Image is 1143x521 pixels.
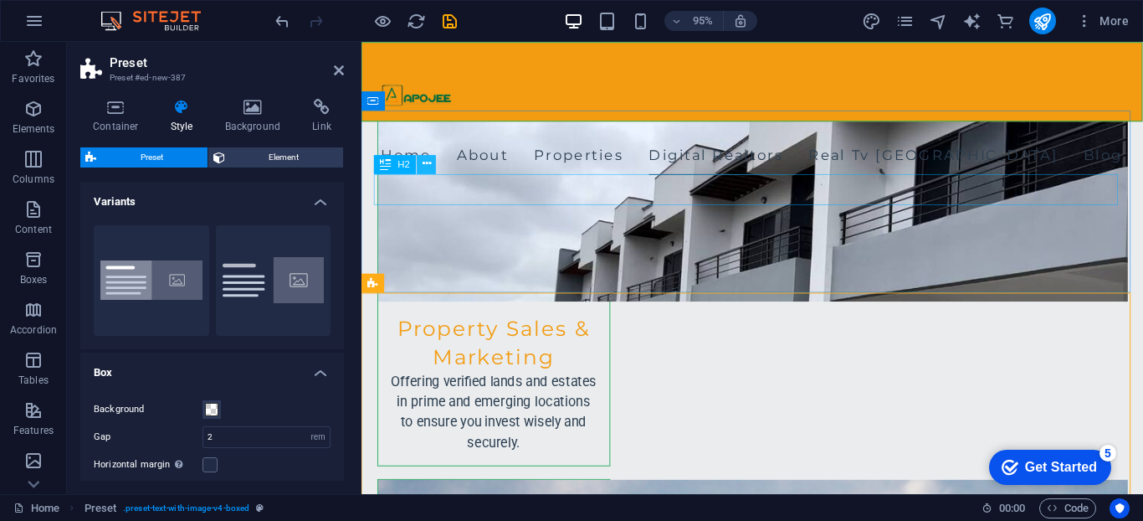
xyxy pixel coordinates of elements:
button: commerce [996,11,1016,31]
button: 95% [664,11,724,31]
h3: Preset #ed-new-387 [110,70,310,85]
i: Reload page [407,12,426,31]
span: Preset [101,147,202,168]
span: Element [230,147,339,168]
span: : [1011,502,1013,514]
p: Features [13,424,54,437]
button: navigator [929,11,949,31]
p: Elements [13,122,55,136]
p: Content [15,223,52,236]
h4: Container [80,99,158,134]
button: More [1069,8,1135,34]
img: Editor Logo [96,11,222,31]
h6: 95% [689,11,716,31]
p: Favorites [12,72,54,85]
button: Code [1039,498,1096,518]
button: reload [406,11,426,31]
button: design [862,11,882,31]
h4: Style [158,99,213,134]
a: Click to cancel selection. Double-click to open Pages [13,498,59,518]
div: Get Started [49,18,121,34]
i: On resize automatically adjust zoom level to fit chosen device. [733,13,748,28]
h4: Background [213,99,300,134]
button: Usercentrics [1110,498,1130,518]
i: Commerce [996,12,1015,31]
button: undo [272,11,292,31]
p: Boxes [20,273,48,286]
p: Accordion [10,323,57,337]
i: Design (Ctrl+Alt+Y) [862,12,881,31]
span: More [1076,13,1129,29]
iframe: To enrich screen reader interactions, please activate Accessibility in Grammarly extension settings [361,42,1143,494]
i: Pages (Ctrl+Alt+S) [895,12,915,31]
span: 00 00 [999,498,1025,518]
h4: Link [300,99,344,134]
span: . preset-text-with-image-v4-boxed [123,498,249,518]
button: Click here to leave preview mode and continue editing [372,11,392,31]
h4: Box [80,353,344,383]
h4: Variants [80,182,344,212]
p: Tables [18,374,49,387]
span: H2 [398,159,411,168]
i: This element is a customizable preset [256,503,264,513]
button: text_generator [962,11,982,31]
h6: Session time [982,498,1026,518]
i: AI Writer [962,12,982,31]
i: Publish [1033,12,1052,31]
div: Get Started 5 items remaining, 0% complete [13,8,136,44]
p: Columns [13,173,54,186]
label: Horizontal margin [94,455,202,475]
button: Element [208,147,344,168]
button: Preset [80,147,208,168]
i: Undo: Add element (Ctrl+Z) [273,12,292,31]
button: save [439,11,459,31]
label: Gap [94,432,202,441]
span: Click to select. Double-click to edit [85,498,117,518]
i: Navigator [929,12,948,31]
button: pages [895,11,915,31]
button: publish [1029,8,1056,34]
div: 5 [124,3,141,20]
span: Code [1047,498,1089,518]
nav: breadcrumb [85,498,264,518]
label: Background [94,400,202,420]
h2: Preset [110,55,344,70]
